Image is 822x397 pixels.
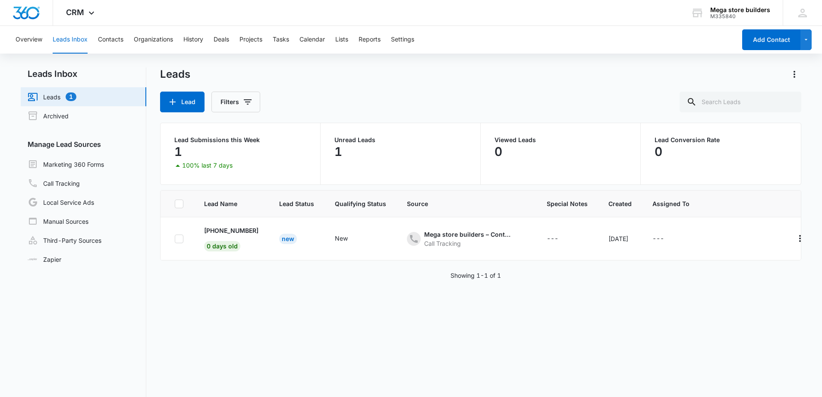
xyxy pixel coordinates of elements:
div: --- [547,234,558,244]
p: 100% last 7 days [182,162,233,168]
input: Search Leads [680,92,801,112]
a: Third-Party Sources [28,235,101,245]
div: - - Select to Edit Field [652,234,680,244]
div: Mega store builders – Content [424,230,510,239]
button: Contacts [98,26,123,54]
p: 0 [494,145,502,159]
div: --- [652,234,664,244]
div: account id [710,13,770,19]
button: History [183,26,203,54]
a: Zapier [28,255,61,264]
div: account name [710,6,770,13]
button: Reports [359,26,381,54]
button: Organizations [134,26,173,54]
span: 0 days old [204,241,240,251]
button: Leads Inbox [53,26,88,54]
button: Projects [239,26,262,54]
a: [PHONE_NUMBER]0 days old [204,226,258,250]
span: Source [407,199,526,208]
p: Viewed Leads [494,137,627,143]
a: Call Tracking [28,178,80,188]
a: Marketing 360 Forms [28,159,104,169]
span: Assigned To [652,199,690,208]
p: Lead Submissions this Week [174,137,306,143]
div: Call Tracking [424,239,510,248]
button: Deals [214,26,229,54]
div: New [279,234,297,244]
span: Lead Status [279,199,314,208]
div: [DATE] [608,234,632,243]
p: 1 [334,145,342,159]
a: Manual Sources [28,216,88,226]
p: 0 [655,145,662,159]
button: Overview [16,26,42,54]
span: Created [608,199,632,208]
button: Actions [793,232,807,245]
div: - - Select to Edit Field [407,230,526,248]
h1: Leads [160,68,190,81]
span: CRM [66,8,84,17]
p: [PHONE_NUMBER] [204,226,258,235]
span: Qualifying Status [335,199,386,208]
h3: Manage Lead Sources [21,139,146,149]
div: - - Select to Edit Field [335,234,363,244]
button: Lead [160,92,205,112]
a: New [279,235,297,242]
a: Local Service Ads [28,197,94,207]
button: Lists [335,26,348,54]
button: Actions [787,67,801,81]
button: Calendar [299,26,325,54]
span: Lead Name [204,199,258,208]
a: Leads1 [28,92,76,102]
button: Tasks [273,26,289,54]
button: Filters [211,92,260,112]
span: Special Notes [547,199,588,208]
p: 1 [174,145,182,159]
p: Unread Leads [334,137,466,143]
p: Lead Conversion Rate [655,137,787,143]
div: New [335,234,348,243]
button: Settings [391,26,414,54]
h2: Leads Inbox [21,67,146,80]
p: Showing 1-1 of 1 [450,271,501,280]
a: Archived [28,111,69,121]
button: Add Contact [742,29,800,50]
div: - - Select to Edit Field [547,234,574,244]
